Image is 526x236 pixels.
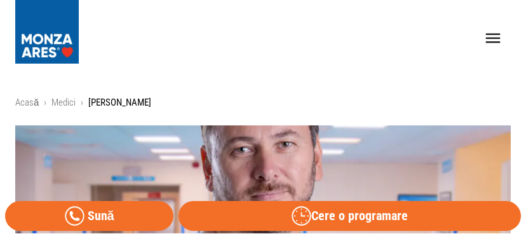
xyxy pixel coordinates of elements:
li: › [44,95,46,110]
button: Cere o programare [179,201,521,231]
a: Acasă [15,97,39,108]
p: [PERSON_NAME] [88,95,151,110]
nav: breadcrumb [15,95,511,110]
a: Sună [5,201,173,231]
a: Medici [51,97,76,108]
button: open drawer [476,21,511,56]
img: Dr. Dimitrios Lysitsas [15,125,511,233]
li: › [81,95,83,110]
